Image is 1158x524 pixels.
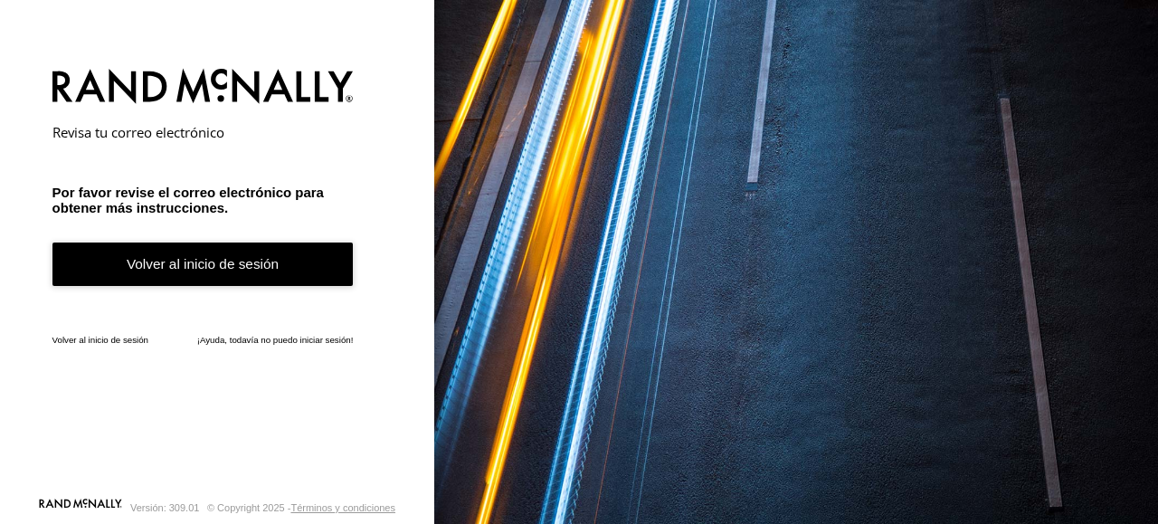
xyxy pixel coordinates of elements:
[290,502,395,513] a: Términos y condiciones
[52,65,354,111] img: Rand McNally
[197,335,354,345] a: ¡Ayuda, todavía no puedo iniciar sesión!
[207,502,291,513] font: © Copyright 2025 -
[130,502,199,513] font: Versión: 309.01
[52,335,148,345] a: Volver al inicio de sesión
[52,123,224,141] font: Revisa tu correo electrónico
[52,243,354,287] a: Volver al inicio de sesión
[52,185,324,215] font: Por favor revise el correo electrónico para obtener más instrucciones.
[39,499,122,517] a: Visita nuestro sitio web
[127,256,279,272] font: Volver al inicio de sesión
